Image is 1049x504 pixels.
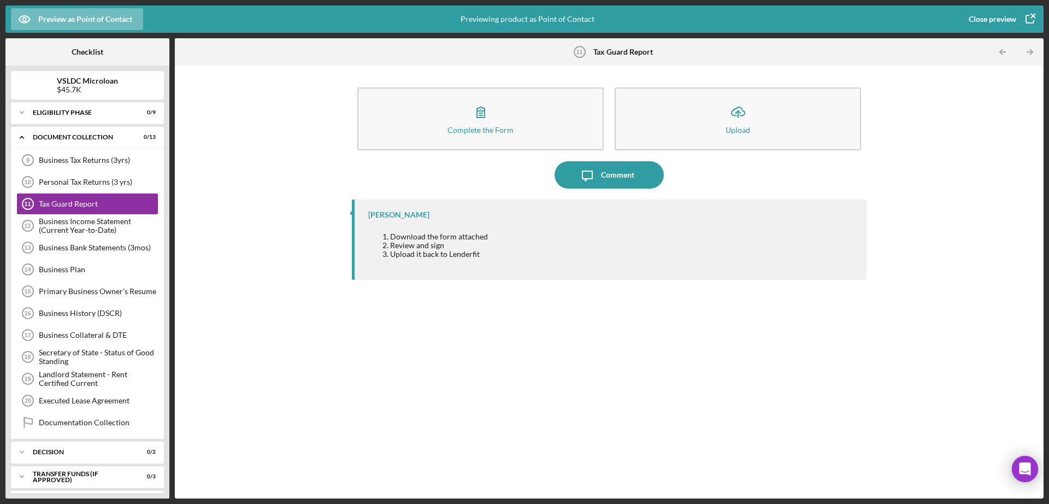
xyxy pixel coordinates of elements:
div: 0 / 9 [136,109,156,116]
div: Upload [726,126,750,134]
tspan: 12 [24,222,31,229]
button: Preview as Point of Contact [11,8,143,30]
div: Secretary of State - Status of Good Standing [39,348,158,366]
tspan: 9 [26,157,30,163]
div: Executed Lease Agreement [39,396,158,405]
div: Personal Tax Returns (3 yrs) [39,178,158,186]
tspan: 11 [576,49,582,55]
li: Download the form attached [390,232,488,241]
tspan: 13 [24,244,31,251]
div: Business Income Statement (Current Year-to-Date) [39,217,158,235]
div: Business Tax Returns (3yrs) [39,156,158,165]
tspan: 18 [24,354,31,360]
li: Review and sign [390,241,488,250]
div: Open Intercom Messenger [1012,456,1038,482]
b: Checklist [72,48,103,56]
tspan: 16 [24,310,31,317]
div: Close preview [969,8,1016,30]
tspan: 14 [24,266,31,273]
b: Tax Guard Report [593,48,653,56]
tspan: 10 [24,179,31,185]
tspan: 15 [24,288,31,295]
div: Business Collateral & DTE [39,331,158,339]
button: Comment [555,161,664,189]
div: 0 / 13 [136,134,156,140]
tspan: 17 [24,332,31,338]
div: Landlord Statement - Rent Certified Current [39,370,158,388]
div: Previewing product as Point of Contact [461,5,594,33]
div: Business Plan [39,265,158,274]
button: Close preview [958,8,1044,30]
div: Document Collection [33,134,128,140]
div: [PERSON_NAME] [368,210,429,219]
button: Upload [615,87,861,150]
div: Comment [601,161,634,189]
div: Preview as Point of Contact [38,8,132,30]
div: Business History (DSCR) [39,309,158,318]
div: Tax Guard Report [39,200,158,208]
div: Business Bank Statements (3mos) [39,243,158,252]
div: $45.7K [57,85,118,94]
div: Transfer Funds (If Approved) [33,471,128,483]
div: 0 / 3 [136,473,156,480]
tspan: 19 [24,376,31,382]
div: Decision [33,449,128,455]
tspan: 11 [24,201,31,207]
div: 0 / 2 [136,449,156,455]
li: Upload it back to Lenderfit [390,250,488,259]
div: Documentation Collection [39,418,158,427]
tspan: 20 [25,397,31,404]
button: Complete the Form [357,87,604,150]
div: Primary Business Owner's Resume [39,287,158,296]
div: Eligibility Phase [33,109,128,116]
div: Complete the Form [447,126,514,134]
b: VSLDC Microloan [57,77,118,85]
